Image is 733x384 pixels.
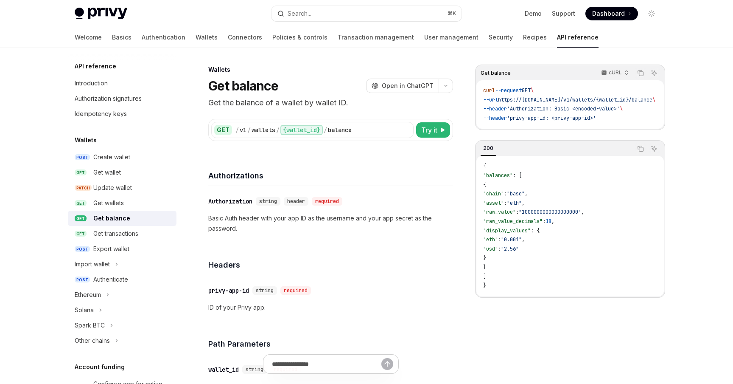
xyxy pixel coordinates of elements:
span: "0.001" [501,236,522,243]
div: Solana [75,305,94,315]
span: : [543,218,546,225]
span: "balances" [483,172,513,179]
div: Spark BTC [75,320,105,330]
a: API reference [557,27,599,48]
span: POST [75,246,90,252]
div: Wallets [208,65,453,74]
div: Authorization [208,197,252,206]
div: Other chains [75,336,110,346]
h5: Account funding [75,362,125,372]
a: Authorization signatures [68,91,176,106]
span: "1000000000000000000" [519,209,581,215]
span: "eth" [483,236,498,243]
span: , [581,209,584,215]
div: Get balance [93,213,130,223]
button: Toggle Solana section [68,302,176,318]
span: : [498,236,501,243]
p: Basic Auth header with your app ID as the username and your app secret as the password. [208,213,453,234]
button: Ask AI [649,143,660,154]
p: Get the balance of a wallet by wallet ID. [208,97,453,109]
div: privy-app-id [208,286,249,295]
div: 200 [481,143,496,153]
span: { [483,163,486,169]
a: POSTAuthenticate [68,272,176,287]
a: Connectors [228,27,262,48]
h5: API reference [75,61,116,71]
span: : [504,190,507,197]
a: Welcome [75,27,102,48]
span: "raw_value" [483,209,516,215]
p: cURL [609,69,622,76]
a: PATCHUpdate wallet [68,180,176,195]
a: Idempotency keys [68,106,176,121]
span: Try it [421,125,437,135]
span: \ [652,96,655,103]
span: Get balance [481,70,511,76]
a: Transaction management [338,27,414,48]
a: Introduction [68,76,176,91]
span: \ [531,87,534,94]
span: , [525,190,528,197]
button: Try it [416,122,450,138]
div: Get wallets [93,198,124,208]
a: POSTCreate wallet [68,150,176,165]
a: Policies & controls [272,27,327,48]
span: GET [522,87,531,94]
button: Toggle Ethereum section [68,287,176,302]
span: GET [75,231,87,237]
span: --header [483,105,507,112]
span: ] [483,273,486,280]
div: Authorization signatures [75,93,142,104]
div: / [235,126,239,134]
button: Send message [381,358,393,370]
a: User management [424,27,478,48]
div: / [324,126,327,134]
div: wallets [252,126,275,134]
h4: Headers [208,259,453,271]
span: "raw_value_decimals" [483,218,543,225]
div: v1 [240,126,246,134]
span: } [483,282,486,289]
h4: Authorizations [208,170,453,181]
div: Authenticate [93,274,128,285]
span: --request [495,87,522,94]
input: Ask a question... [272,355,381,373]
img: light logo [75,8,127,20]
div: required [280,286,311,295]
span: 'Authorization: Basic <encoded-value>' [507,105,620,112]
div: / [276,126,280,134]
span: Open in ChatGPT [382,82,434,90]
div: Search... [288,8,311,19]
span: ⌘ K [448,10,456,17]
span: { [483,181,486,188]
span: "display_values" [483,227,531,234]
div: Import wallet [75,259,110,269]
span: header [287,198,305,205]
a: Security [489,27,513,48]
span: : [516,209,519,215]
span: "chain" [483,190,504,197]
span: "eth" [507,200,522,206]
button: Open in ChatGPT [366,79,439,93]
button: cURL [596,66,632,80]
div: Idempotency keys [75,109,127,119]
div: Introduction [75,78,108,88]
span: string [256,287,274,294]
span: , [522,236,525,243]
a: Dashboard [585,7,638,20]
span: \ [620,105,623,112]
div: Update wallet [93,183,132,193]
p: ID of your Privy app. [208,302,453,313]
span: POST [75,277,90,283]
span: "2.56" [501,246,519,252]
button: Toggle Other chains section [68,333,176,348]
button: Toggle dark mode [645,7,658,20]
span: --url [483,96,498,103]
a: GETGet wallet [68,165,176,180]
a: GETGet transactions [68,226,176,241]
a: Basics [112,27,131,48]
span: curl [483,87,495,94]
span: https://[DOMAIN_NAME]/v1/wallets/{wallet_id}/balance [498,96,652,103]
div: {wallet_id} [280,125,323,135]
div: Get wallet [93,167,121,178]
